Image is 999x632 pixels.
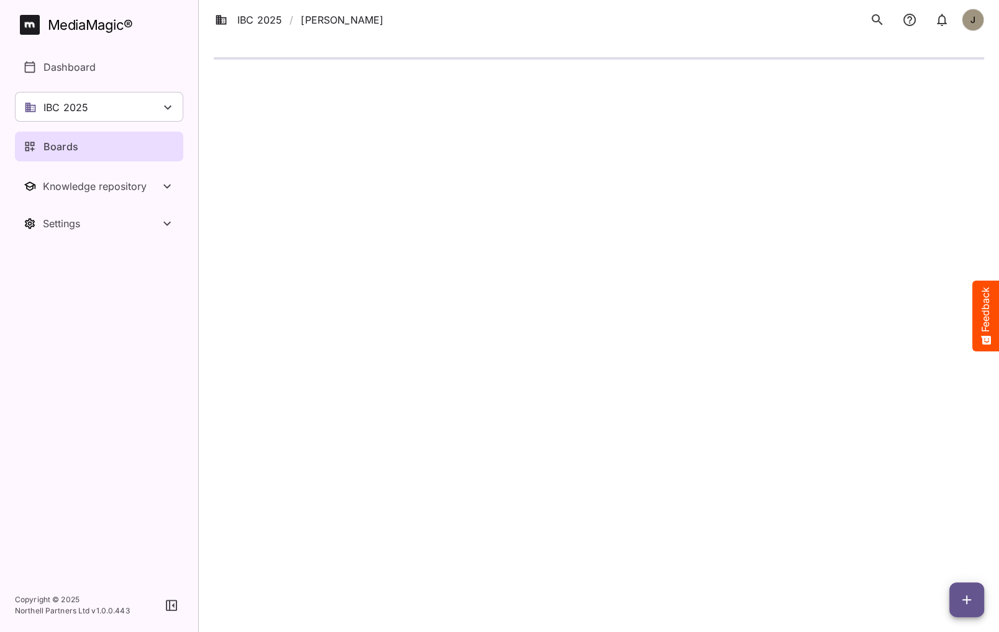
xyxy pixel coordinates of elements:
nav: Settings [15,209,183,238]
a: Boards [15,132,183,161]
p: Boards [43,139,78,154]
a: IBC 2025 [215,12,282,27]
a: Dashboard [15,52,183,82]
p: Copyright © 2025 [15,594,130,605]
div: Knowledge repository [43,180,160,192]
button: Toggle Knowledge repository [15,171,183,201]
a: MediaMagic® [20,15,183,35]
p: Dashboard [43,60,96,74]
div: J [962,9,984,31]
span: / [290,12,293,27]
button: notifications [897,7,922,32]
nav: Knowledge repository [15,171,183,201]
button: Feedback [972,281,999,351]
p: Northell Partners Ltd v 1.0.0.443 [15,605,130,616]
button: notifications [929,7,954,32]
button: search [865,7,890,32]
button: Toggle Settings [15,209,183,238]
div: Settings [43,217,160,230]
div: MediaMagic ® [48,15,133,35]
p: IBC 2025 [43,100,88,115]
